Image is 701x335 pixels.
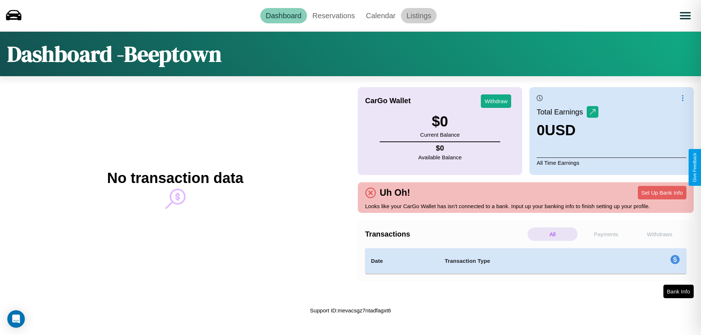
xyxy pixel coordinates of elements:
h4: Transactions [365,230,526,238]
p: Support ID: mevacsgz7ntadfagxt6 [310,305,391,315]
button: Set Up Bank Info [638,186,686,199]
a: Dashboard [260,8,307,23]
h2: No transaction data [107,170,243,186]
a: Listings [401,8,437,23]
p: Available Balance [418,152,462,162]
button: Open menu [675,5,696,26]
p: Withdraws [635,227,685,241]
p: Total Earnings [537,105,587,118]
p: All Time Earnings [537,157,686,168]
h4: Uh Oh! [376,187,414,198]
h4: CarGo Wallet [365,97,411,105]
table: simple table [365,248,686,274]
h1: Dashboard - Beeptown [7,39,222,69]
div: Open Intercom Messenger [7,310,25,328]
div: Give Feedback [692,153,697,182]
button: Bank Info [663,285,694,298]
h4: Date [371,257,433,265]
p: Payments [581,227,631,241]
h3: 0 USD [537,122,598,139]
a: Calendar [360,8,401,23]
a: Reservations [307,8,361,23]
p: Current Balance [420,130,460,140]
p: All [528,227,578,241]
button: Withdraw [481,94,511,108]
p: Looks like your CarGo Wallet has isn't connected to a bank. Input up your banking info to finish ... [365,201,686,211]
h3: $ 0 [420,113,460,130]
h4: Transaction Type [445,257,610,265]
h4: $ 0 [418,144,462,152]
